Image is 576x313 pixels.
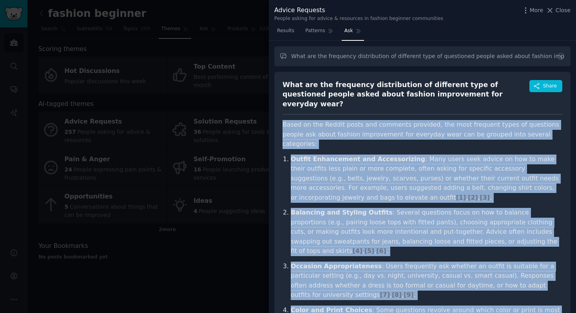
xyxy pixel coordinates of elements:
span: [ 5 ] [364,247,374,255]
span: [ 6 ] [376,247,386,255]
strong: Balancing and Styling Outfits [291,209,393,216]
div: People asking for advice & resources in fashion beginner communities [274,15,443,22]
p: Based on the Reddit posts and comments provided, the most frequent types of questions people ask ... [283,120,562,149]
p: : Several questions focus on how to balance proportions (e.g., pairing loose tops with fitted pan... [291,208,562,256]
button: Share [529,80,562,93]
p: : Many users seek advice on how to make their outfits less plain or more complete, often asking f... [291,155,562,203]
button: More [522,6,543,15]
p: : Users frequently ask whether an outfit is suitable for a particular setting (e.g., day vs. nigh... [291,262,562,300]
span: Share [543,83,557,90]
a: Results [274,25,297,41]
strong: Outfit Enhancement and Accessorizing [291,155,425,163]
span: [ 7 ] [380,291,389,298]
span: [ 1 ] [456,194,466,201]
span: Results [277,27,294,35]
span: [ 8 ] [392,291,402,298]
span: More [530,6,543,15]
span: Patterns [305,27,325,35]
span: [ 3 ] [480,194,490,201]
span: Close [556,6,571,15]
span: [ 2 ] [468,194,478,201]
button: Close [546,6,571,15]
div: What are the frequency distribution of different type of questioned people asked about fashion im... [283,80,529,109]
strong: Occasion Appropriateness [291,262,382,270]
a: Patterns [302,25,336,41]
input: Ask a question about Advice Requests in this audience... [274,46,571,66]
span: Ask [344,27,353,35]
span: [ 9 ] [404,291,413,298]
div: Advice Requests [274,5,443,15]
span: [ 4 ] [353,247,362,255]
a: Ask [342,25,364,41]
